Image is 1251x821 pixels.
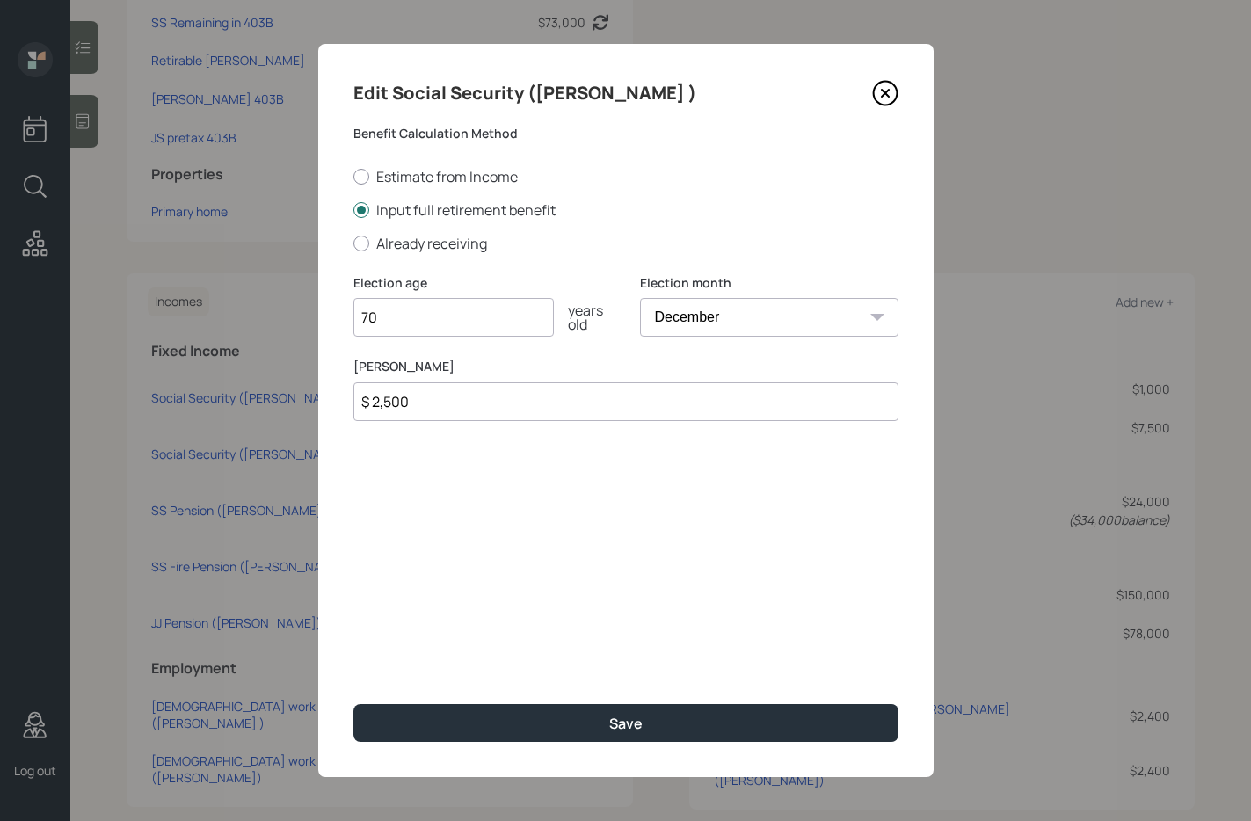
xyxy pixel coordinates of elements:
label: Input full retirement benefit [353,200,898,220]
label: Election month [640,274,898,292]
h4: Edit Social Security ([PERSON_NAME] ) [353,79,696,107]
label: Estimate from Income [353,167,898,186]
div: years old [554,303,612,331]
label: Benefit Calculation Method [353,125,898,142]
label: Already receiving [353,234,898,253]
label: Election age [353,274,612,292]
button: Save [353,704,898,742]
div: Save [609,714,643,733]
label: [PERSON_NAME] [353,358,898,375]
